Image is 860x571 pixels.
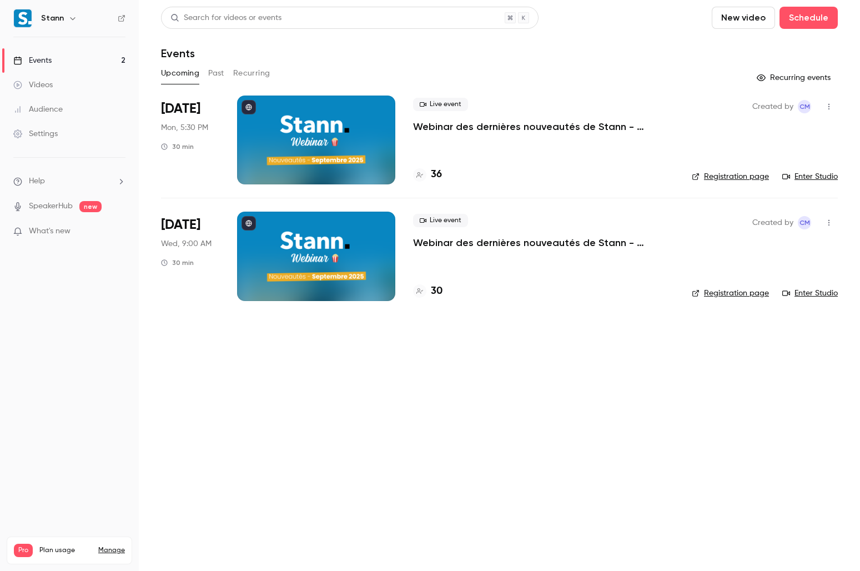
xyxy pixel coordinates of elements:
span: Camille MONNA [798,216,811,229]
span: Plan usage [39,546,92,555]
span: Created by [752,216,793,229]
span: Live event [413,98,468,111]
span: Help [29,176,45,187]
div: Sep 10 Wed, 9:00 AM (Europe/Paris) [161,212,219,300]
button: Upcoming [161,64,199,82]
a: SpeakerHub [29,201,73,212]
h4: 30 [431,284,442,299]
span: [DATE] [161,216,200,234]
img: Stann [14,9,32,27]
button: Past [208,64,224,82]
span: Live event [413,214,468,227]
span: Pro [14,544,33,557]
span: Wed, 9:00 AM [161,238,212,249]
span: Mon, 5:30 PM [161,122,208,133]
div: Events [13,55,52,66]
span: CM [799,216,810,229]
a: Registration page [692,288,769,299]
a: 36 [413,167,442,182]
button: New video [712,7,775,29]
a: Enter Studio [782,171,838,182]
span: Created by [752,100,793,113]
a: Manage [98,546,125,555]
div: Settings [13,128,58,139]
div: Videos [13,79,53,91]
div: 30 min [161,258,194,267]
span: What's new [29,226,71,237]
a: Registration page [692,171,769,182]
div: Search for videos or events [170,12,281,24]
iframe: Noticeable Trigger [112,227,125,237]
a: Webinar des dernières nouveautés de Stann - Septembre 2025 🎉 [413,120,674,133]
div: 30 min [161,142,194,151]
div: Audience [13,104,63,115]
li: help-dropdown-opener [13,176,125,187]
button: Recurring [233,64,270,82]
h4: 36 [431,167,442,182]
span: Camille MONNA [798,100,811,113]
h1: Events [161,47,195,60]
h6: Stann [41,13,64,24]
span: CM [799,100,810,113]
a: Webinar des dernières nouveautés de Stann - Septembre 2025 🎉 [413,236,674,249]
span: new [79,201,102,212]
button: Recurring events [752,69,838,87]
span: [DATE] [161,100,200,118]
a: 30 [413,284,442,299]
a: Enter Studio [782,288,838,299]
div: Sep 8 Mon, 5:30 PM (Europe/Paris) [161,96,219,184]
button: Schedule [779,7,838,29]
